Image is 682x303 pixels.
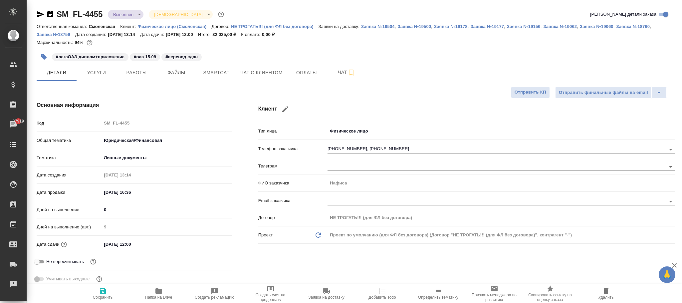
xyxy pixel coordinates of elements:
[543,24,577,29] p: Заявка №19062
[507,24,541,29] p: Заявка №19156
[217,10,225,19] button: Доп статусы указывают на важность/срочность заказа
[361,23,395,30] button: Заявка №19504
[328,178,675,188] input: Пустое поле
[397,24,431,29] p: Заявка №19500
[328,229,675,241] div: Проект по умолчанию (для ФЛ без договора) (Договор "НЕ ТРОГАТЬ!!! (для ФЛ без договора)", контраг...
[580,23,613,30] button: Заявка №19060
[102,152,231,163] div: Личные документы
[666,197,675,206] button: Open
[75,284,131,303] button: Сохранить
[258,146,328,152] p: Телефон заказчика
[129,54,161,59] span: оаэ 15.08
[434,23,468,30] button: Заявка №19178
[37,154,102,161] p: Тематика
[395,24,398,29] p: ,
[108,32,140,37] p: [DATE] 13:14
[466,284,522,303] button: Призвать менеджера по развитию
[368,295,396,300] span: Добавить Todo
[262,32,280,37] p: 0,00 ₽
[165,54,198,60] p: #перевод сдан
[590,11,656,18] span: [PERSON_NAME] детали заказа
[578,284,634,303] button: Удалить
[37,31,75,38] button: Заявка №18759
[111,12,135,17] button: Выполнен
[75,40,85,45] p: 94%
[37,172,102,178] p: Дата создания
[89,24,120,29] p: Смоленская
[212,32,241,37] p: 32 025,00 ₽
[108,10,143,19] div: Выполнен
[397,23,431,30] button: Заявка №19500
[555,87,652,99] button: Отправить финальные файлы на email
[559,89,648,97] span: Отправить финальные файлы на email
[231,24,319,29] p: НЕ ТРОГАТЬ!!! (для ФЛ без договора)
[515,89,546,96] span: Отправить КП
[661,268,673,282] span: 🙏
[347,69,355,77] svg: Подписаться
[187,284,243,303] button: Создать рекламацию
[328,213,675,222] input: Пустое поле
[504,24,507,29] p: ,
[258,101,675,117] h4: Клиент
[231,23,319,29] a: НЕ ТРОГАТЬ!!! (для ФЛ без договора)
[555,87,667,99] div: split button
[258,197,328,204] p: Email заказчика
[102,170,160,180] input: Пустое поле
[522,284,578,303] button: Скопировать ссылку на оценку заказа
[102,239,160,249] input: ✎ Введи что-нибудь
[152,12,204,17] button: [DEMOGRAPHIC_DATA]
[354,284,410,303] button: Добавить Todo
[659,266,675,283] button: 🙏
[616,24,650,29] p: Заявка №18760
[328,126,675,137] div: Физическое лицо
[89,257,98,266] button: Включи, если не хочешь, чтобы указанная дата сдачи изменилась после переставления заказа в 'Подтв...
[580,24,613,29] p: Заявка №19060
[137,23,211,29] a: Физическое лицо (Смоленская)
[120,69,152,77] span: Работы
[258,214,328,221] p: Договор
[577,24,580,29] p: ,
[131,284,187,303] button: Папка на Drive
[361,24,395,29] p: Заявка №19504
[85,38,94,47] button: 1657.10 RUB;
[160,69,192,77] span: Файлы
[95,275,104,283] button: Выбери, если сб и вс нужно считать рабочими днями для выполнения заказа.
[37,120,102,127] p: Код
[2,116,25,133] a: 37919
[60,240,68,249] button: Если добавить услуги и заполнить их объемом, то дата рассчитается автоматически
[134,54,156,60] p: #оаэ 15.08
[598,295,614,300] span: Удалить
[470,23,504,30] button: Заявка №19177
[161,54,202,59] span: перевод сдан
[258,180,328,186] p: ФИО заказчика
[120,24,137,29] p: Клиент:
[46,276,90,282] span: Учитывать выходные
[37,10,45,18] button: Скопировать ссылку для ЯМессенджера
[666,162,675,171] button: Open
[507,23,541,30] button: Заявка №19156
[37,24,89,29] p: Ответственная команда:
[41,69,73,77] span: Детали
[468,24,471,29] p: ,
[308,295,344,300] span: Заявка на доставку
[37,137,102,144] p: Общая тематика
[102,135,231,146] div: Юридическая/Финансовая
[149,10,212,19] div: Выполнен
[470,293,518,302] span: Призвать менеджера по развитию
[102,118,231,128] input: Пустое поле
[37,241,60,248] p: Дата сдачи
[299,284,354,303] button: Заявка на доставку
[241,32,262,37] p: К оплате:
[81,69,113,77] span: Услуги
[431,24,434,29] p: ,
[410,284,466,303] button: Определить тематику
[198,32,212,37] p: Итого:
[541,24,544,29] p: ,
[258,163,328,169] p: Телеграм
[258,232,273,238] p: Проект
[200,69,232,77] span: Smartcat
[140,32,166,37] p: Дата сдачи:
[243,284,299,303] button: Создать счет на предоплату
[418,295,458,300] span: Определить тематику
[613,24,616,29] p: ,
